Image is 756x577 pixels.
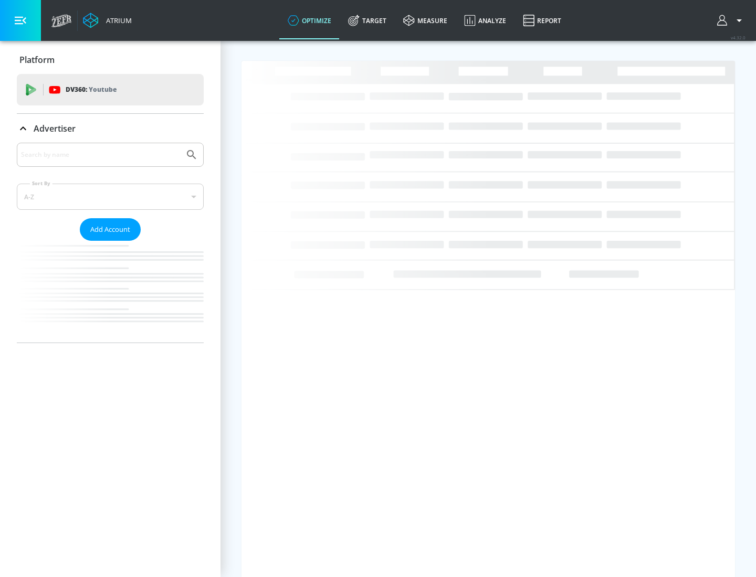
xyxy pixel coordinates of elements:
[17,184,204,210] div: A-Z
[340,2,395,39] a: Target
[66,84,117,95] p: DV360:
[34,123,76,134] p: Advertiser
[90,223,130,236] span: Add Account
[17,143,204,343] div: Advertiser
[514,2,570,39] a: Report
[89,84,117,95] p: Youtube
[731,35,745,40] span: v 4.32.0
[17,74,204,105] div: DV360: Youtube
[80,218,141,241] button: Add Account
[17,114,204,143] div: Advertiser
[395,2,456,39] a: measure
[21,148,180,162] input: Search by name
[456,2,514,39] a: Analyze
[102,16,132,25] div: Atrium
[83,13,132,28] a: Atrium
[17,241,204,343] nav: list of Advertiser
[30,180,52,187] label: Sort By
[17,45,204,74] div: Platform
[279,2,340,39] a: optimize
[19,54,55,66] p: Platform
